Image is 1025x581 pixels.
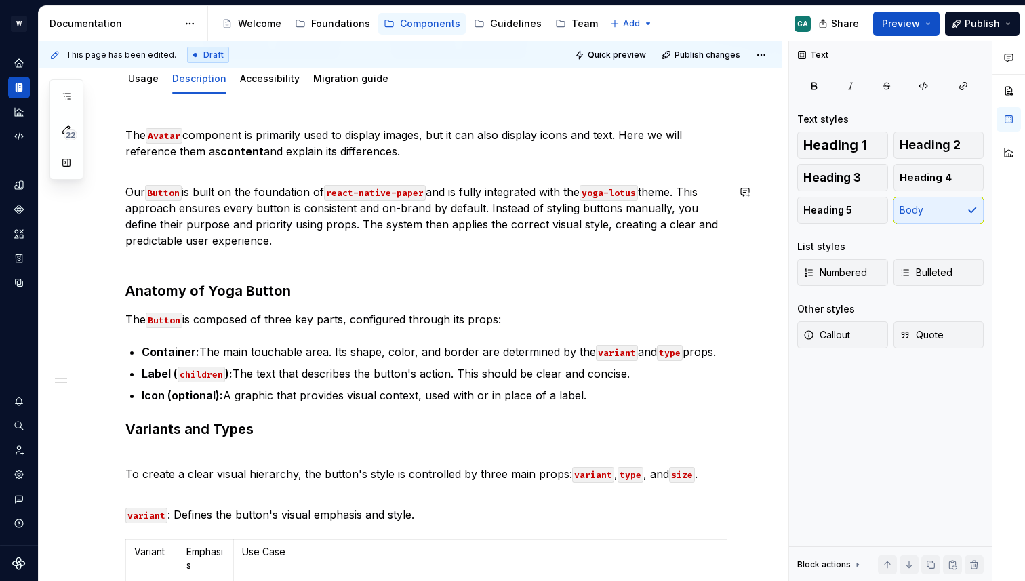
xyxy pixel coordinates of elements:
[8,272,30,294] a: Data sources
[186,545,226,572] p: Emphasis
[142,344,727,360] p: The main touchable area. Its shape, color, and border are determined by the and props.
[8,415,30,437] button: Search ⌘K
[8,464,30,485] a: Settings
[658,45,746,64] button: Publish changes
[490,17,542,31] div: Guidelines
[125,508,167,523] code: variant
[596,345,638,361] code: variant
[8,247,30,269] a: Storybook stories
[8,125,30,147] a: Code automation
[803,266,867,279] span: Numbered
[142,387,727,403] p: A graphic that provides visual context, used with or in place of a label.
[550,13,603,35] a: Team
[803,138,867,152] span: Heading 1
[8,174,30,196] a: Design tokens
[220,144,264,158] strong: content
[8,199,30,220] a: Components
[669,467,695,483] code: size
[172,73,226,84] a: Description
[308,64,394,92] div: Migration guide
[797,559,851,570] div: Block actions
[146,128,182,144] code: Avatar
[873,12,940,36] button: Preview
[313,73,388,84] a: Migration guide
[142,388,223,402] strong: Icon (optional):
[203,49,224,60] span: Draft
[12,557,26,570] svg: Supernova Logo
[240,73,300,84] a: Accessibility
[167,64,232,92] div: Description
[125,490,727,523] p: : Defines the button's visual emphasis and style.
[468,13,547,35] a: Guidelines
[900,266,952,279] span: Bulleted
[3,9,35,38] button: W
[580,185,638,201] code: yoga-lotus
[588,49,646,60] span: Quick preview
[965,17,1000,31] span: Publish
[571,17,598,31] div: Team
[64,129,77,140] span: 22
[142,367,178,380] strong: Label (
[289,13,376,35] a: Foundations
[125,184,727,265] p: Our is built on the foundation of and is fully integrated with the theme. This approach ensures e...
[811,12,868,36] button: Share
[8,223,30,245] a: Assets
[882,17,920,31] span: Preview
[606,14,657,33] button: Add
[242,545,719,559] p: Use Case
[225,367,233,380] strong: ):
[893,164,984,191] button: Heading 4
[125,421,254,437] strong: Variants and Types
[146,313,182,328] code: Button
[831,17,859,31] span: Share
[803,171,861,184] span: Heading 3
[125,449,727,482] p: To create a clear visual hierarchy, the button's style is controlled by three main props: , , and .
[125,127,727,176] p: The component is primarily used to display images, but it can also display icons and text. Here w...
[8,52,30,74] a: Home
[49,17,178,31] div: Documentation
[8,488,30,510] div: Contact support
[797,555,863,574] div: Block actions
[797,240,845,254] div: List styles
[145,185,182,201] code: Button
[945,12,1020,36] button: Publish
[134,545,169,559] p: Variant
[8,439,30,461] a: Invite team
[66,49,176,60] span: This page has been edited.
[178,367,225,382] code: children
[900,328,944,342] span: Quote
[8,390,30,412] div: Notifications
[572,467,614,483] code: variant
[623,18,640,29] span: Add
[900,138,961,152] span: Heading 2
[797,321,888,348] button: Callout
[893,259,984,286] button: Bulleted
[803,203,852,217] span: Heading 5
[893,321,984,348] button: Quote
[11,16,27,32] div: W
[216,10,603,37] div: Page tree
[893,132,984,159] button: Heading 2
[797,113,849,126] div: Text styles
[235,64,305,92] div: Accessibility
[8,101,30,123] a: Analytics
[571,45,652,64] button: Quick preview
[123,64,164,92] div: Usage
[797,132,888,159] button: Heading 1
[400,17,460,31] div: Components
[128,73,159,84] a: Usage
[657,345,683,361] code: type
[142,345,199,359] strong: Container:
[797,259,888,286] button: Numbered
[618,467,643,483] code: type
[324,185,426,201] code: react-native-paper
[216,13,287,35] a: Welcome
[238,17,281,31] div: Welcome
